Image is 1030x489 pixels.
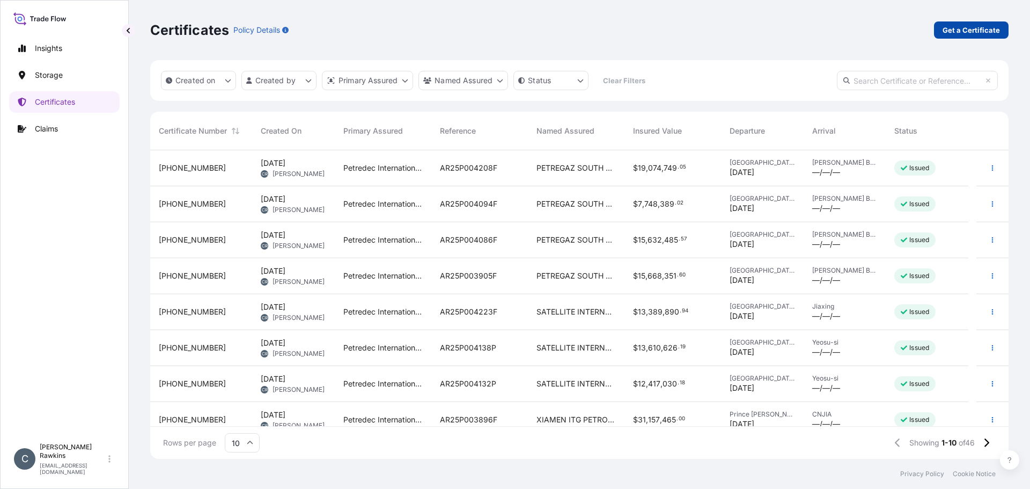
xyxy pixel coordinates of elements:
[440,414,497,425] span: AR25P003896F
[159,199,226,209] span: [PHONE_NUMBER]
[261,410,285,420] span: [DATE]
[159,378,226,389] span: [PHONE_NUMBER]
[262,384,268,395] span: CR
[812,374,878,383] span: Yeosu-si
[730,275,754,286] span: [DATE]
[638,308,646,316] span: 13
[159,342,226,353] span: [PHONE_NUMBER]
[9,118,120,140] a: Claims
[633,126,682,136] span: Insured Value
[440,235,497,245] span: AR25P004086F
[261,374,285,384] span: [DATE]
[536,235,616,245] span: PETREGAZ SOUTH AFRICA PTY LTD
[35,123,58,134] p: Claims
[680,381,685,385] span: 18
[261,266,285,276] span: [DATE]
[812,167,840,178] span: —/—/—
[959,437,975,448] span: of 46
[730,311,754,322] span: [DATE]
[812,266,878,275] span: [PERSON_NAME] Bay
[536,199,616,209] span: PETREGAZ SOUTH AFRICA PTY LTD
[633,272,638,280] span: $
[675,201,676,205] span: .
[513,71,588,90] button: certificateStatus Filter options
[261,230,285,240] span: [DATE]
[812,311,840,322] span: —/—/—
[159,163,226,173] span: [PHONE_NUMBER]
[418,71,508,90] button: cargoOwner Filter options
[262,169,268,179] span: CR
[159,126,227,136] span: Certificate Number
[343,163,423,173] span: Petredec International PTE Ltd
[633,380,638,388] span: $
[440,199,497,209] span: AR25P004094F
[943,25,1000,35] p: Get a Certificate
[812,347,840,357] span: —/—/—
[435,75,492,86] p: Named Assured
[909,344,929,352] p: Issued
[678,381,679,385] span: .
[262,312,268,323] span: CR
[35,43,62,54] p: Insights
[664,236,678,244] span: 485
[642,200,644,208] span: ,
[812,158,878,167] span: [PERSON_NAME] Bay
[536,126,594,136] span: Named Assured
[730,230,795,239] span: [GEOGRAPHIC_DATA]
[9,91,120,113] a: Certificates
[941,437,957,448] span: 1-10
[678,165,679,169] span: .
[638,380,646,388] span: 12
[909,437,939,448] span: Showing
[40,443,106,460] p: [PERSON_NAME] Rawkins
[645,272,648,280] span: ,
[909,415,929,424] p: Issued
[633,344,638,352] span: $
[812,419,840,429] span: —/—/—
[909,308,929,316] p: Issued
[909,379,929,388] p: Issued
[730,374,795,383] span: [GEOGRAPHIC_DATA]
[648,344,661,352] span: 610
[660,416,662,424] span: ,
[900,470,944,478] a: Privacy Policy
[909,200,929,208] p: Issued
[730,347,754,357] span: [DATE]
[662,272,664,280] span: ,
[661,344,663,352] span: ,
[159,271,226,281] span: [PHONE_NUMBER]
[730,194,795,203] span: [GEOGRAPHIC_DATA]
[665,308,679,316] span: 890
[661,164,664,172] span: ,
[633,164,638,172] span: $
[646,416,648,424] span: ,
[646,308,648,316] span: ,
[680,345,686,349] span: 19
[812,230,878,239] span: [PERSON_NAME] Bay
[273,421,325,430] span: [PERSON_NAME]
[730,383,754,393] span: [DATE]
[909,236,929,244] p: Issued
[730,266,795,275] span: [GEOGRAPHIC_DATA]
[603,75,645,86] p: Clear Filters
[812,275,840,286] span: —/—/—
[812,126,836,136] span: Arrival
[681,237,687,241] span: 57
[229,125,242,137] button: Sort
[646,164,648,172] span: ,
[262,276,268,287] span: CR
[343,306,423,317] span: Petredec International PTE Ltd
[680,309,681,313] span: .
[536,342,616,353] span: SATELLITE INTERNATIONAL ([GEOGRAPHIC_DATA]) PTE LTD, [STREET_ADDRESS]
[909,272,929,280] p: Issued
[528,75,551,86] p: Status
[662,236,664,244] span: ,
[730,410,795,419] span: Prince [PERSON_NAME]
[440,163,497,173] span: AR25P004208F
[440,306,497,317] span: AR25P004223F
[261,194,285,205] span: [DATE]
[536,271,616,281] span: PETREGAZ SOUTH AFRICA PTY LTD
[322,71,413,90] button: distributor Filter options
[175,75,216,86] p: Created on
[676,417,678,421] span: .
